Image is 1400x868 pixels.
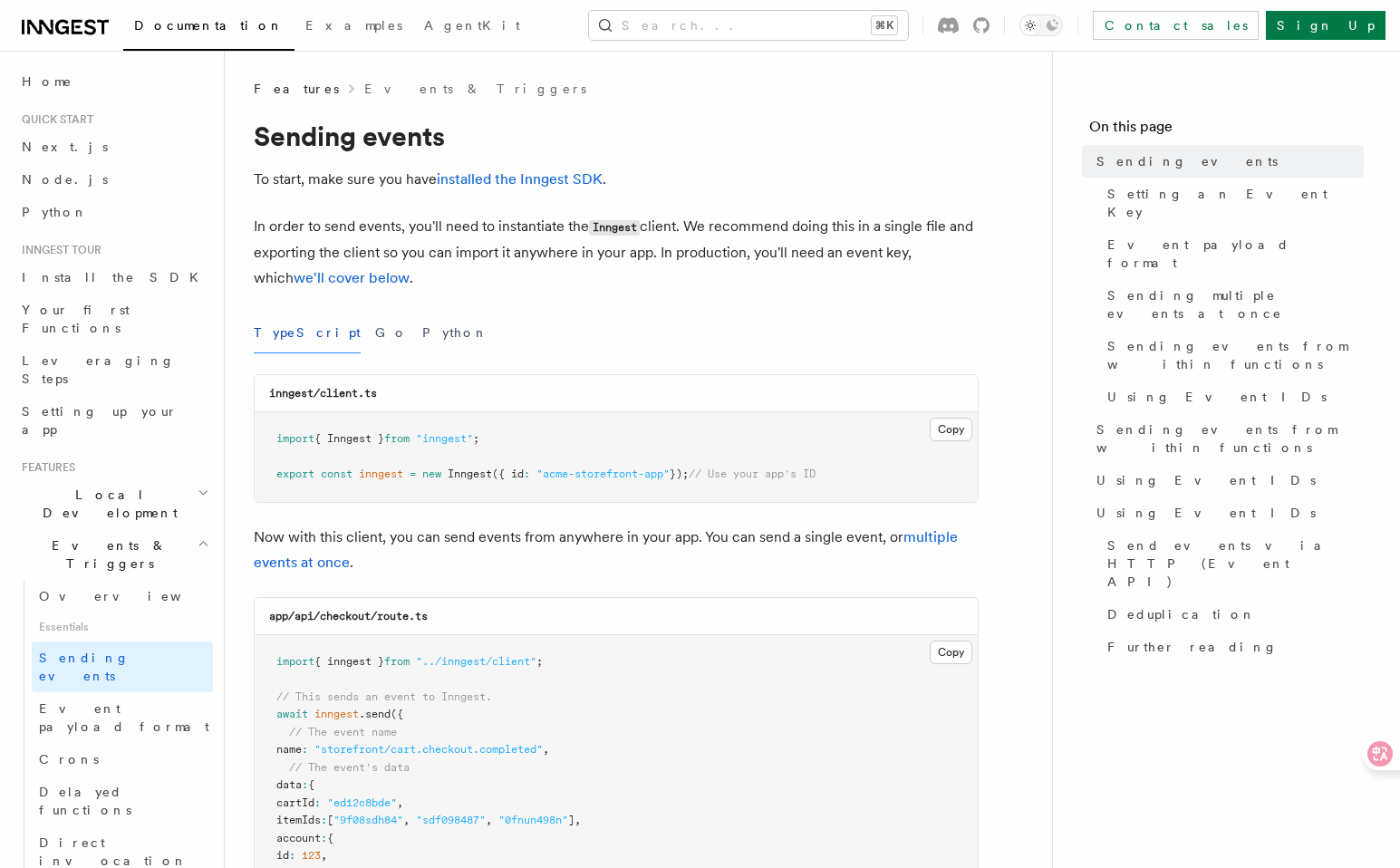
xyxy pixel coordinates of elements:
[1100,529,1364,598] a: Send events via HTTP (Event API)
[1100,178,1364,228] a: Setting an Event Key
[1089,413,1364,464] a: Sending events from within functions
[22,140,108,154] span: Next.js
[302,743,308,756] span: :
[14,196,213,228] a: Python
[22,72,72,91] span: Home
[1266,11,1386,40] a: Sign Up
[384,655,410,668] span: from
[302,849,321,862] span: 123
[39,752,99,767] span: Crons
[14,486,198,522] span: Local Development
[689,468,816,480] span: // Use your app's ID
[14,163,213,196] a: Node.js
[359,708,391,720] span: .send
[22,303,130,335] span: Your first Functions
[424,18,520,33] span: AgentKit
[39,785,131,817] span: Delayed functions
[269,610,428,622] code: app/api/checkout/route.ts
[39,589,226,603] span: Overview
[1107,638,1278,656] span: Further reading
[32,641,213,692] a: Sending events
[254,214,979,291] p: In order to send events, you'll need to instantiate the client. We recommend doing this in a sing...
[314,743,543,756] span: "storefront/cart.checkout.completed"
[276,778,302,791] span: data
[321,814,327,826] span: :
[14,478,213,529] button: Local Development
[410,468,416,480] span: =
[543,743,549,756] span: ,
[327,796,397,809] span: "ed12c8bde"
[276,655,314,668] span: import
[1107,536,1364,591] span: Send events via HTTP (Event API)
[1100,330,1364,381] a: Sending events from within functions
[1107,388,1327,406] span: Using Event IDs
[39,651,130,683] span: Sending events
[254,120,979,152] h1: Sending events
[1089,464,1364,497] a: Using Event IDs
[276,432,314,445] span: import
[22,205,88,219] span: Python
[1096,504,1316,522] span: Using Event IDs
[254,528,958,571] a: multiple events at once
[314,708,359,720] span: inngest
[1100,381,1364,413] a: Using Event IDs
[321,468,352,480] span: const
[1096,471,1316,489] span: Using Event IDs
[1019,14,1063,36] button: Toggle dark mode
[498,814,568,826] span: "0fnun498n"
[375,313,408,353] button: Go
[1107,605,1256,623] span: Deduplication
[302,778,308,791] span: :
[276,849,289,862] span: id
[14,65,213,98] a: Home
[289,849,295,862] span: :
[14,112,93,127] span: Quick start
[1093,11,1259,40] a: Contact sales
[14,294,213,344] a: Your first Functions
[1107,286,1364,323] span: Sending multiple events at once
[294,5,413,49] a: Examples
[1100,598,1364,631] a: Deduplication
[536,655,543,668] span: ;
[32,776,213,826] a: Delayed functions
[492,468,524,480] span: ({ id
[397,796,403,809] span: ,
[14,243,101,257] span: Inngest tour
[1100,228,1364,279] a: Event payload format
[254,313,361,353] button: TypeScript
[524,468,530,480] span: :
[422,313,488,353] button: Python
[269,387,377,400] code: inngest/client.ts
[314,796,321,809] span: :
[22,353,175,386] span: Leveraging Steps
[22,270,209,285] span: Install the SDK
[289,761,410,774] span: // The event's data
[486,814,492,826] span: ,
[276,743,302,756] span: name
[32,743,213,776] a: Crons
[1089,145,1364,178] a: Sending events
[930,641,972,664] button: Copy
[872,16,897,34] kbd: ⌘K
[321,832,327,844] span: :
[14,536,198,573] span: Events & Triggers
[32,612,213,641] span: Essentials
[289,726,397,738] span: // The event name
[1096,152,1278,170] span: Sending events
[589,11,908,40] button: Search...⌘K
[1100,279,1364,330] a: Sending multiple events at once
[1107,185,1364,221] span: Setting an Event Key
[589,220,640,236] code: Inngest
[536,468,670,480] span: "acme-storefront-app"
[327,832,333,844] span: {
[416,655,536,668] span: "../inngest/client"
[276,814,321,826] span: itemIds
[305,18,402,33] span: Examples
[391,708,403,720] span: ({
[39,701,209,734] span: Event payload format
[1100,631,1364,663] a: Further reading
[276,468,314,480] span: export
[254,525,979,575] p: Now with this client, you can send events from anywhere in your app. You can send a single event,...
[14,395,213,446] a: Setting up your app
[314,432,384,445] span: { Inngest }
